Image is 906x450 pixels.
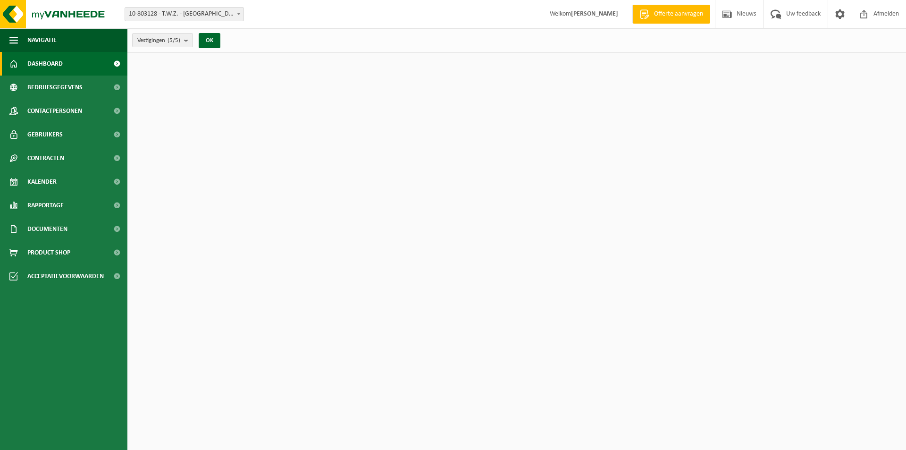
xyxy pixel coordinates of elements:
[652,9,705,19] span: Offerte aanvragen
[27,99,82,123] span: Contactpersonen
[168,37,180,43] count: (5/5)
[27,170,57,194] span: Kalender
[632,5,710,24] a: Offerte aanvragen
[27,194,64,217] span: Rapportage
[27,264,104,288] span: Acceptatievoorwaarden
[125,7,244,21] span: 10-803128 - T.W.Z. - EVERGEM
[27,52,63,76] span: Dashboard
[571,10,618,17] strong: [PERSON_NAME]
[27,123,63,146] span: Gebruikers
[132,33,193,47] button: Vestigingen(5/5)
[27,241,70,264] span: Product Shop
[125,8,243,21] span: 10-803128 - T.W.Z. - EVERGEM
[137,34,180,48] span: Vestigingen
[27,76,83,99] span: Bedrijfsgegevens
[199,33,220,48] button: OK
[27,217,67,241] span: Documenten
[27,146,64,170] span: Contracten
[27,28,57,52] span: Navigatie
